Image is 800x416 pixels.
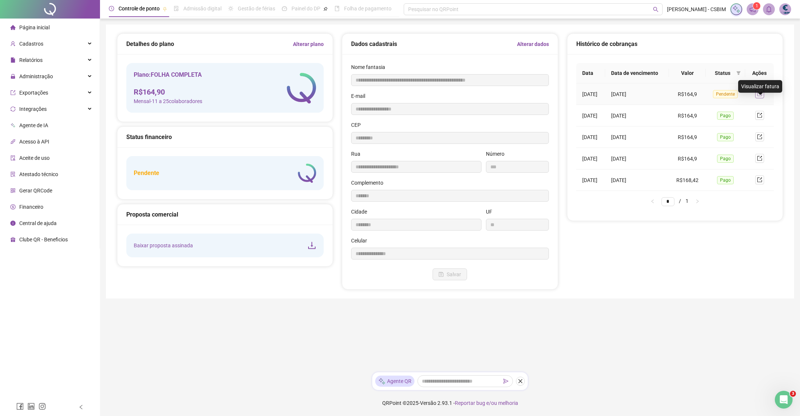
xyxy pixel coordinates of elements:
[605,105,669,126] td: [DATE]
[753,2,760,10] sup: 1
[19,73,53,79] span: Administração
[669,148,706,169] td: R$164,9
[287,73,316,103] img: logo-atual-colorida-simples.ef1a4d5a9bda94f4ab63.png
[19,155,50,161] span: Aceite de uso
[757,113,762,118] span: export
[757,134,762,139] span: export
[605,63,669,83] th: Data de vencimento
[378,377,386,385] img: sparkle-icon.fc2bf0ac1784a2077858766a79e2daf3.svg
[344,6,391,11] span: Folha de pagamento
[16,403,24,410] span: facebook
[19,237,68,242] span: Clube QR - Beneficios
[486,208,497,216] label: UF
[518,379,523,384] span: close
[669,169,706,191] td: R$168,42
[766,6,772,13] span: bell
[10,172,16,177] span: solution
[576,39,774,49] div: Histórico de cobranças
[351,150,365,158] label: Rua
[790,391,796,397] span: 3
[174,6,179,11] span: file-done
[10,237,16,242] span: gift
[334,6,340,11] span: book
[375,376,414,387] div: Agente QR
[19,24,50,30] span: Página inicial
[10,155,16,161] span: audit
[10,25,16,30] span: home
[433,268,467,280] button: Salvar
[27,403,35,410] span: linkedin
[736,71,741,75] span: filter
[163,7,167,11] span: pushpin
[757,91,762,96] span: export
[713,90,738,98] span: Pendente
[228,6,233,11] span: sun
[749,6,756,13] span: notification
[503,379,509,384] span: send
[756,3,758,9] span: 1
[605,148,669,169] td: [DATE]
[10,106,16,112] span: sync
[351,208,372,216] label: Cidade
[691,197,703,206] button: right
[126,40,174,49] h5: Detalhes do plano
[19,220,57,226] span: Central de ajuda
[19,204,43,210] span: Financeiro
[576,83,606,105] td: [DATE]
[695,199,700,204] span: right
[667,5,726,13] span: [PERSON_NAME] - CSBIM
[10,204,16,209] span: dollar
[605,126,669,148] td: [DATE]
[717,155,734,163] span: Pago
[757,156,762,161] span: export
[134,241,193,250] span: Baixar proposta assinada
[134,97,202,105] span: Mensal - 11 a 25 colaboradores
[735,67,742,79] span: filter
[19,90,48,96] span: Exportações
[10,221,16,226] span: info-circle
[455,400,518,406] span: Reportar bug e/ou melhoria
[605,83,669,105] td: [DATE]
[576,126,606,148] td: [DATE]
[134,169,159,178] h5: Pendente
[717,176,734,184] span: Pago
[780,4,791,15] img: 69295
[19,122,48,128] span: Agente de IA
[711,69,733,77] span: Status
[351,237,372,245] label: Celular
[291,6,320,11] span: Painel do DP
[293,40,324,48] a: Alterar plano
[691,197,703,206] li: Próxima página
[19,106,47,112] span: Integrações
[517,40,549,48] a: Alterar dados
[679,198,681,204] span: /
[19,171,58,177] span: Atestado técnico
[420,400,436,406] span: Versão
[576,169,606,191] td: [DATE]
[757,177,762,182] span: export
[126,210,324,219] div: Proposta comercial
[19,41,43,47] span: Cadastros
[738,80,782,93] div: Visualizar fatura
[661,197,689,206] li: 1/1
[39,403,46,410] span: instagram
[669,63,706,83] th: Valor
[576,105,606,126] td: [DATE]
[119,6,160,11] span: Controle de ponto
[351,63,390,71] label: Nome fantasia
[653,7,659,12] span: search
[745,63,774,83] th: Ações
[669,105,706,126] td: R$164,9
[10,139,16,144] span: api
[669,83,706,105] td: R$164,9
[10,57,16,63] span: file
[576,63,606,83] th: Data
[19,139,49,145] span: Acesso à API
[351,92,370,100] label: E-mail
[19,57,43,63] span: Relatórios
[717,133,734,141] span: Pago
[282,6,287,11] span: dashboard
[10,74,16,79] span: lock
[323,7,328,11] span: pushpin
[732,5,740,13] img: sparkle-icon.fc2bf0ac1784a2077858766a79e2daf3.svg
